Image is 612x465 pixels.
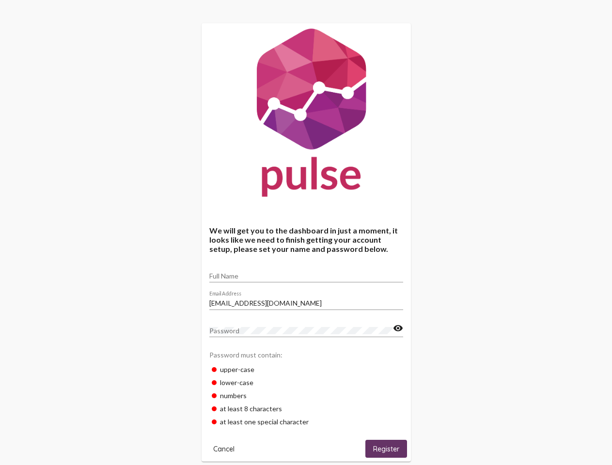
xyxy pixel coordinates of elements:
[209,376,403,389] div: lower-case
[209,226,403,253] h4: We will get you to the dashboard in just a moment, it looks like we need to finish getting your a...
[365,440,407,458] button: Register
[209,389,403,402] div: numbers
[202,23,411,206] img: Pulse For Good Logo
[373,445,399,453] span: Register
[209,346,403,363] div: Password must contain:
[205,440,242,458] button: Cancel
[213,445,235,453] span: Cancel
[209,402,403,415] div: at least 8 characters
[393,323,403,334] mat-icon: visibility
[209,363,403,376] div: upper-case
[209,415,403,428] div: at least one special character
